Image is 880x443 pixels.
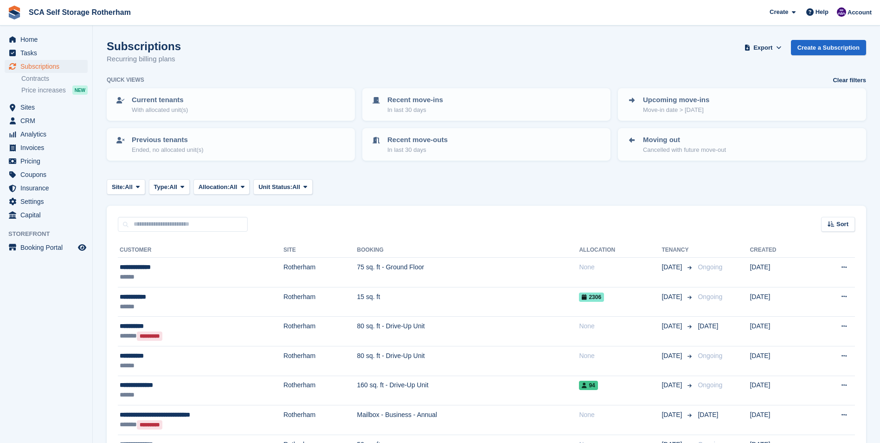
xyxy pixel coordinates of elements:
[283,405,357,435] td: Rotherham
[20,46,76,59] span: Tasks
[118,243,283,258] th: Customer
[8,229,92,239] span: Storefront
[199,182,230,192] span: Allocation:
[5,101,88,114] a: menu
[5,46,88,59] a: menu
[387,145,448,155] p: In last 30 days
[5,168,88,181] a: menu
[25,5,135,20] a: SCA Self Storage Rotherham
[357,317,579,346] td: 80 sq. ft - Drive-Up Unit
[750,258,810,287] td: [DATE]
[363,89,610,120] a: Recent move-ins In last 30 days
[20,182,76,195] span: Insurance
[579,351,662,361] div: None
[283,258,357,287] td: Rotherham
[698,293,722,300] span: Ongoing
[20,141,76,154] span: Invoices
[579,321,662,331] div: None
[5,128,88,141] a: menu
[619,89,865,120] a: Upcoming move-ins Move-in date > [DATE]
[357,243,579,258] th: Booking
[132,145,204,155] p: Ended, no allocated unit(s)
[107,76,144,84] h6: Quick views
[5,155,88,168] a: menu
[21,86,66,95] span: Price increases
[770,7,788,17] span: Create
[698,322,718,330] span: [DATE]
[750,317,810,346] td: [DATE]
[283,376,357,405] td: Rotherham
[21,85,88,95] a: Price increases NEW
[579,293,604,302] span: 2306
[662,262,684,272] span: [DATE]
[698,263,722,271] span: Ongoing
[387,105,443,115] p: In last 30 days
[5,114,88,127] a: menu
[20,60,76,73] span: Subscriptions
[169,182,177,192] span: All
[20,114,76,127] span: CRM
[357,405,579,435] td: Mailbox - Business - Annual
[357,258,579,287] td: 75 sq. ft - Ground Floor
[357,346,579,376] td: 80 sq. ft - Drive-Up Unit
[5,141,88,154] a: menu
[753,43,772,52] span: Export
[833,76,866,85] a: Clear filters
[258,182,292,192] span: Unit Status:
[5,33,88,46] a: menu
[363,129,610,160] a: Recent move-outs In last 30 days
[837,7,846,17] img: Kelly Neesham
[20,155,76,168] span: Pricing
[154,182,170,192] span: Type:
[357,287,579,317] td: 15 sq. ft
[743,40,784,55] button: Export
[125,182,133,192] span: All
[619,129,865,160] a: Moving out Cancelled with future move-out
[662,292,684,302] span: [DATE]
[387,135,448,145] p: Recent move-outs
[5,60,88,73] a: menu
[20,208,76,221] span: Capital
[698,381,722,389] span: Ongoing
[750,243,810,258] th: Created
[253,179,312,195] button: Unit Status: All
[20,128,76,141] span: Analytics
[579,410,662,420] div: None
[20,101,76,114] span: Sites
[643,145,726,155] p: Cancelled with future move-out
[193,179,250,195] button: Allocation: All
[283,243,357,258] th: Site
[283,346,357,376] td: Rotherham
[698,411,718,418] span: [DATE]
[662,351,684,361] span: [DATE]
[21,74,88,83] a: Contracts
[643,135,726,145] p: Moving out
[5,182,88,195] a: menu
[20,168,76,181] span: Coupons
[579,262,662,272] div: None
[112,182,125,192] span: Site:
[662,380,684,390] span: [DATE]
[662,321,684,331] span: [DATE]
[132,105,188,115] p: With allocated unit(s)
[750,346,810,376] td: [DATE]
[662,410,684,420] span: [DATE]
[107,179,145,195] button: Site: All
[108,89,354,120] a: Current tenants With allocated unit(s)
[107,54,181,65] p: Recurring billing plans
[750,405,810,435] td: [DATE]
[20,33,76,46] span: Home
[72,85,88,95] div: NEW
[132,135,204,145] p: Previous tenants
[230,182,238,192] span: All
[283,317,357,346] td: Rotherham
[20,195,76,208] span: Settings
[836,220,848,229] span: Sort
[662,243,694,258] th: Tenancy
[698,352,722,359] span: Ongoing
[5,195,88,208] a: menu
[791,40,866,55] a: Create a Subscription
[292,182,300,192] span: All
[579,243,662,258] th: Allocation
[108,129,354,160] a: Previous tenants Ended, no allocated unit(s)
